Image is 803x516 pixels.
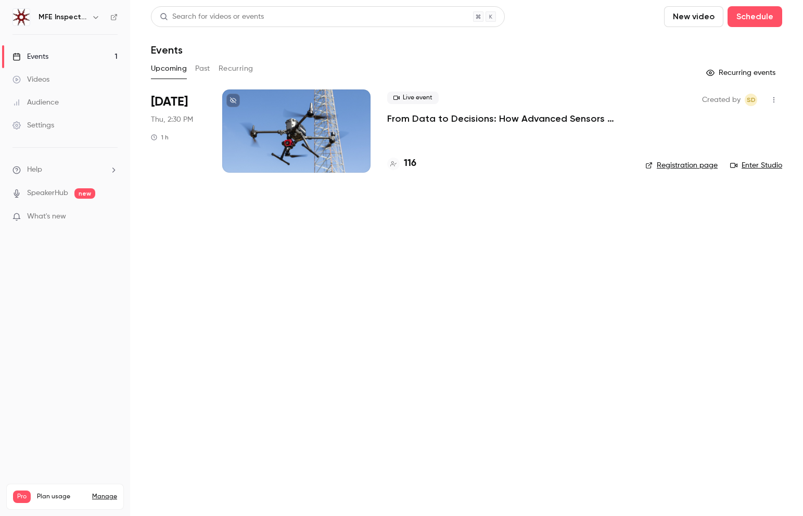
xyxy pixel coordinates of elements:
span: Spenser Dukowitz [745,94,757,106]
img: MFE Inspection Solutions [13,9,30,25]
h4: 116 [404,157,416,171]
h6: MFE Inspection Solutions [39,12,87,22]
span: Live event [387,92,439,104]
div: Videos [12,74,49,85]
div: Search for videos or events [160,11,264,22]
span: SD [747,94,756,106]
span: Help [27,164,42,175]
div: Events [12,51,48,62]
button: New video [664,6,723,27]
span: Pro [13,491,31,503]
button: Past [195,60,210,77]
span: Thu, 2:30 PM [151,114,193,125]
a: SpeakerHub [27,188,68,199]
button: Upcoming [151,60,187,77]
button: Schedule [728,6,782,27]
span: Plan usage [37,493,86,501]
h1: Events [151,44,183,56]
div: Audience [12,97,59,108]
a: Manage [92,493,117,501]
button: Recurring events [702,64,782,81]
div: Sep 25 Thu, 1:30 PM (America/Chicago) [151,89,206,173]
span: new [74,188,95,199]
a: 116 [387,157,416,171]
a: Registration page [645,160,718,171]
span: [DATE] [151,94,188,110]
button: Recurring [219,60,253,77]
div: Settings [12,120,54,131]
a: From Data to Decisions: How Advanced Sensors Transform Industrial Inspections [387,112,629,125]
span: What's new [27,211,66,222]
li: help-dropdown-opener [12,164,118,175]
div: 1 h [151,133,169,141]
a: Enter Studio [730,160,782,171]
span: Created by [702,94,741,106]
